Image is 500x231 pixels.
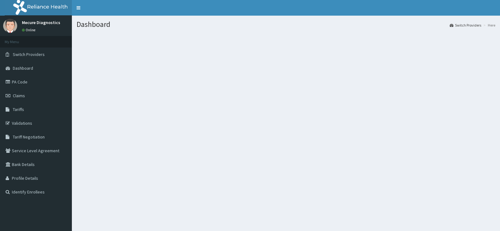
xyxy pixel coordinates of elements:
[77,20,495,28] h1: Dashboard
[3,19,17,33] img: User Image
[13,107,24,112] span: Tariffs
[482,23,495,28] li: Here
[13,134,45,140] span: Tariff Negotiation
[13,52,45,57] span: Switch Providers
[22,28,37,32] a: Online
[450,23,481,28] a: Switch Providers
[13,65,33,71] span: Dashboard
[13,93,25,98] span: Claims
[22,20,60,25] p: Mecure Diagnostics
